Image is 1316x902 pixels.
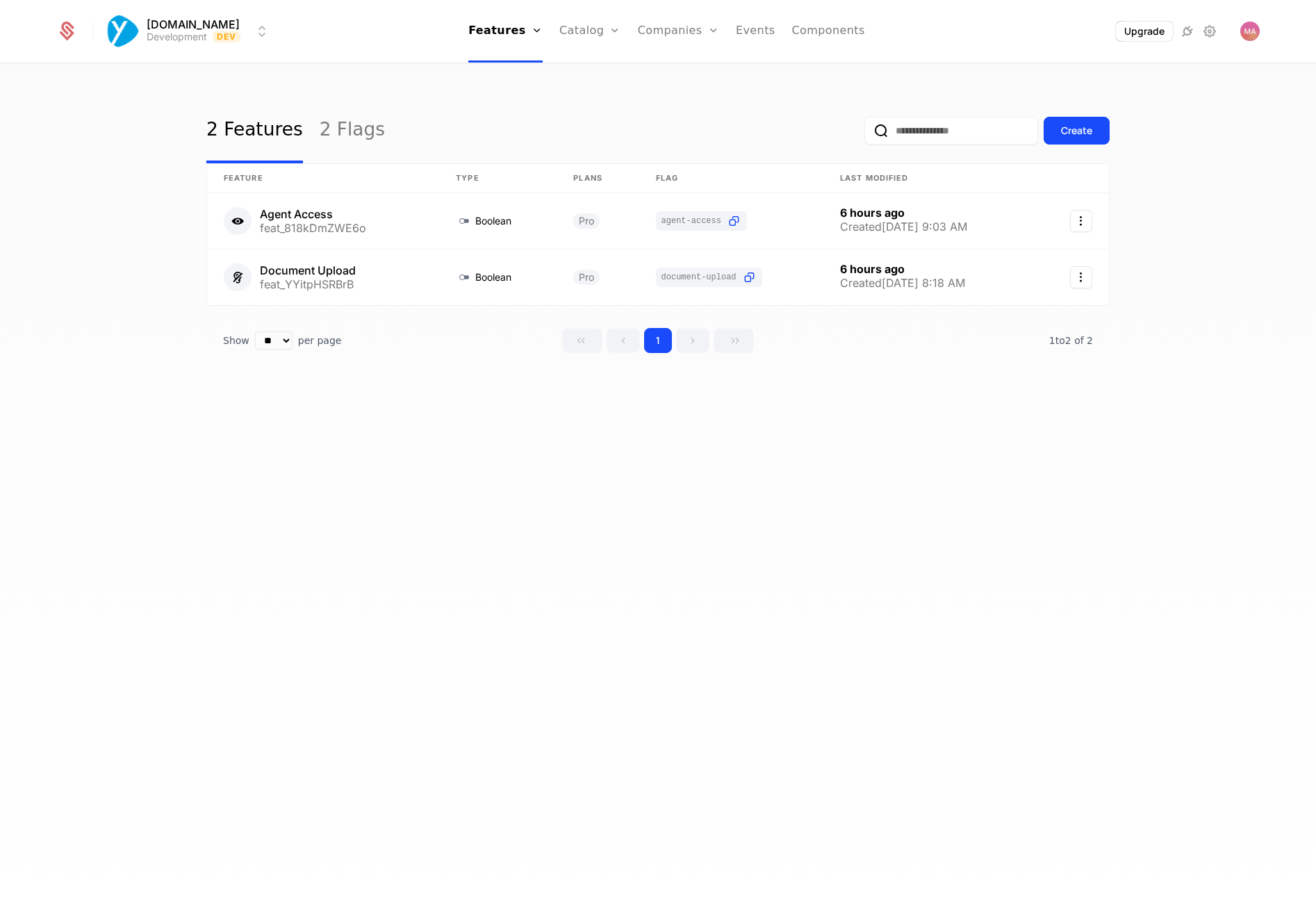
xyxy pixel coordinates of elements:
button: Select action [1070,210,1092,232]
button: Go to last page [714,328,754,353]
button: Select environment [110,16,270,47]
div: Development [147,30,207,44]
select: Select page size [255,331,293,350]
button: Go to next page [676,328,709,353]
img: Marco Accciarri [1240,22,1260,41]
button: Go to previous page [607,328,640,353]
div: Create [1061,124,1092,138]
span: 2 [1049,335,1093,346]
th: Flag [639,164,824,193]
button: Go to first page [562,328,602,353]
img: Yourzone.website [106,15,140,48]
div: Table pagination [206,328,1110,353]
span: Dev [213,31,241,42]
th: Plans [557,164,639,193]
button: Select action [1070,266,1092,288]
a: 2 Features [206,98,303,163]
button: Open user button [1240,22,1260,41]
a: Settings [1201,23,1218,40]
a: 2 Flags [320,98,385,163]
th: Feature [207,164,439,193]
button: Create [1044,117,1110,145]
button: Upgrade [1116,22,1173,41]
span: [DOMAIN_NAME] [147,19,240,30]
span: 1 to 2 of [1049,335,1087,346]
a: Integrations [1179,23,1196,40]
button: Go to page 1 [644,328,672,353]
span: per page [298,334,342,347]
div: Page navigation [562,328,754,353]
span: Show [223,334,249,347]
th: Type [439,164,557,193]
th: Last Modified [823,164,1035,193]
